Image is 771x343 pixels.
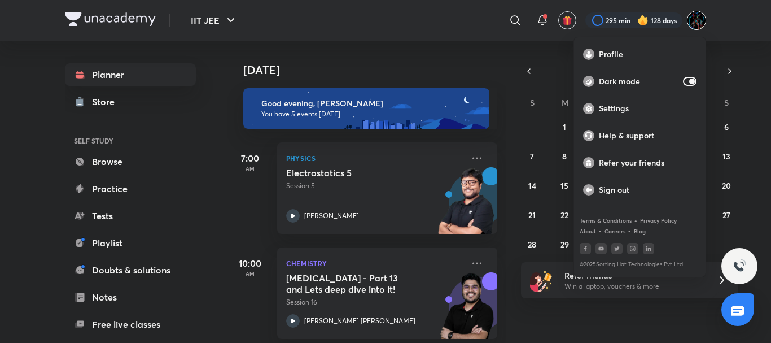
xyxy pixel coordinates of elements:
a: About [580,228,596,235]
a: Careers [604,228,625,235]
a: Refer your friends [574,149,706,176]
p: © 2025 Sorting Hat Technologies Pvt Ltd [580,261,700,268]
p: Sign out [599,185,696,195]
a: Privacy Policy [640,217,677,224]
p: Help & support [599,131,696,141]
div: • [634,215,638,225]
a: Help & support [574,122,706,149]
a: Settings [574,95,706,122]
p: Dark mode [599,76,678,86]
div: • [598,225,602,236]
a: Blog [634,228,646,235]
p: Profile [599,49,696,59]
a: Terms & Conditions [580,217,632,224]
div: • [628,225,632,236]
p: Refer your friends [599,158,696,168]
p: Settings [599,103,696,114]
a: Profile [574,41,706,68]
